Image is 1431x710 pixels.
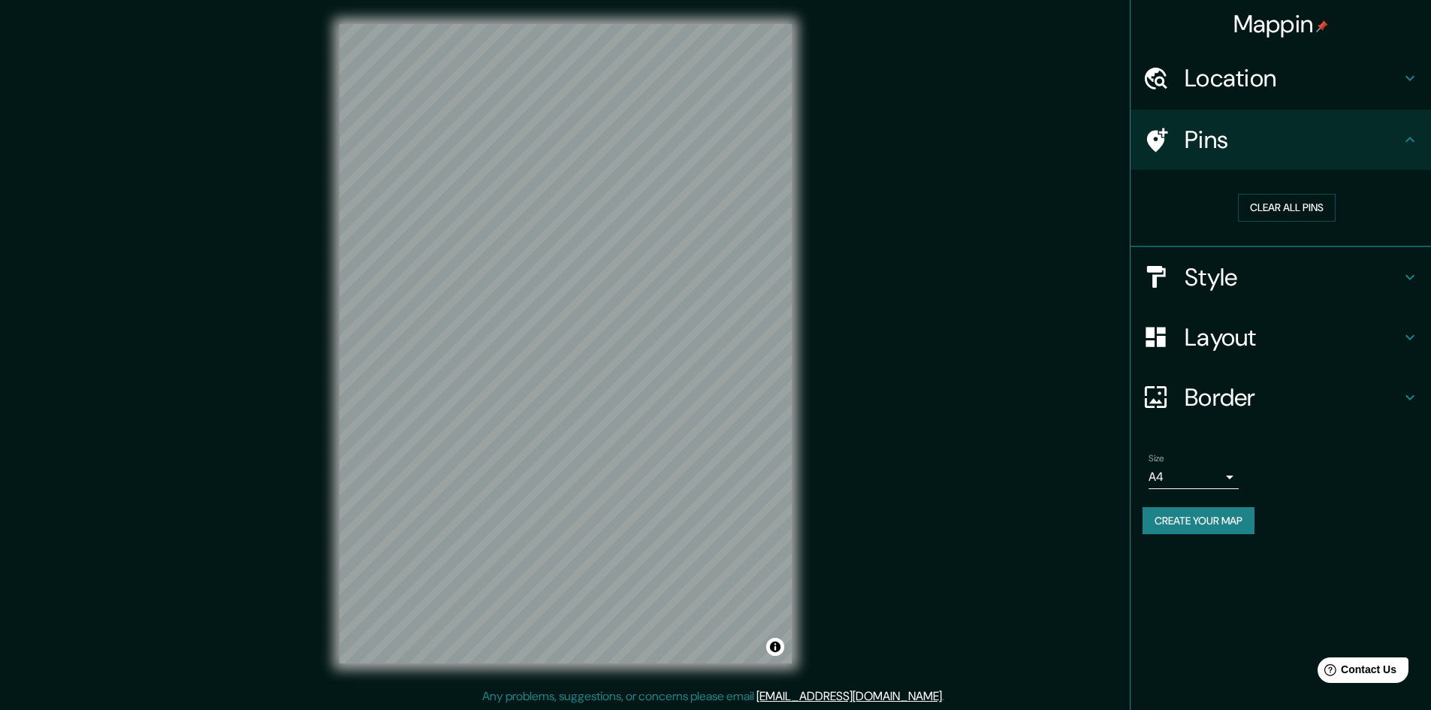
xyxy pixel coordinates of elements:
div: Layout [1131,307,1431,367]
p: Any problems, suggestions, or concerns please email . [482,687,944,705]
button: Clear all pins [1238,194,1336,222]
div: Location [1131,48,1431,108]
div: A4 [1149,465,1239,489]
div: . [944,687,946,705]
div: . [946,687,949,705]
label: Size [1149,452,1164,464]
a: [EMAIL_ADDRESS][DOMAIN_NAME] [756,688,942,704]
div: Pins [1131,110,1431,170]
button: Toggle attribution [766,638,784,656]
h4: Layout [1185,322,1401,352]
img: pin-icon.png [1316,20,1328,32]
h4: Location [1185,63,1401,93]
h4: Mappin [1233,9,1329,39]
h4: Style [1185,262,1401,292]
h4: Border [1185,382,1401,412]
h4: Pins [1185,125,1401,155]
div: Border [1131,367,1431,428]
canvas: Map [340,24,792,663]
iframe: Help widget launcher [1297,651,1414,693]
button: Create your map [1143,507,1254,535]
div: Style [1131,247,1431,307]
